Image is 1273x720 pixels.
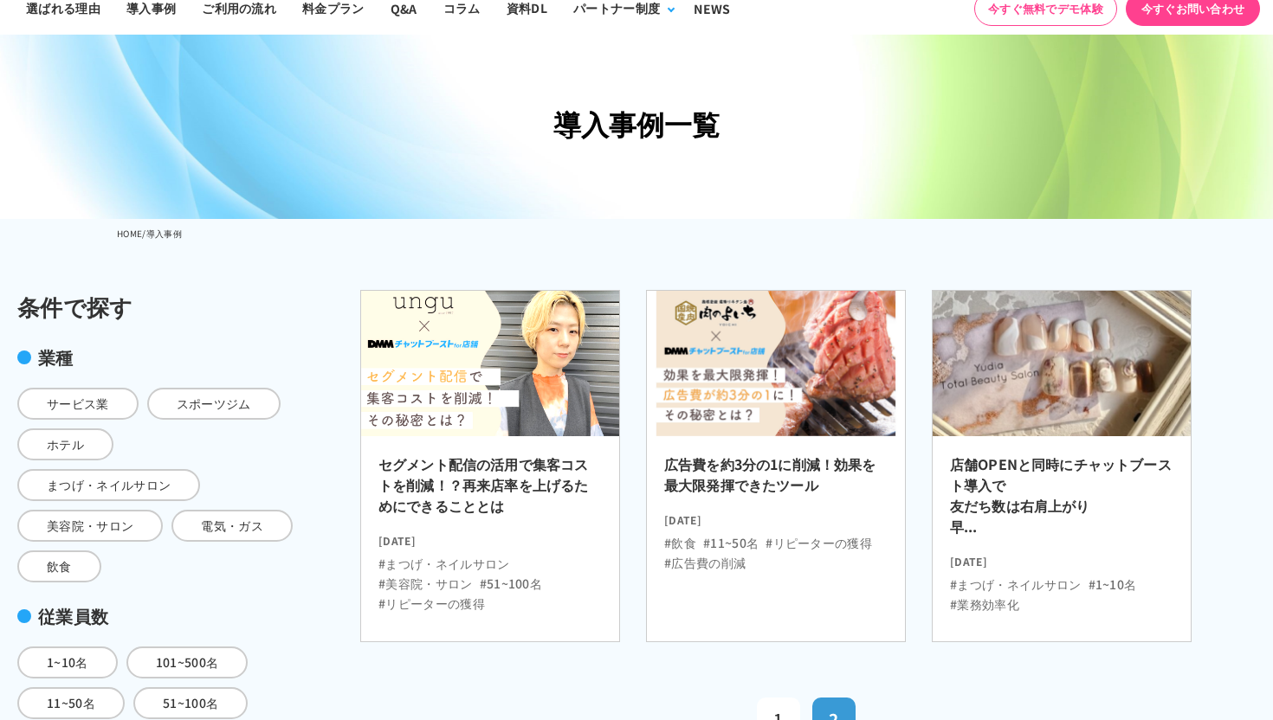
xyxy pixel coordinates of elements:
[664,505,888,527] time: [DATE]
[142,223,145,244] li: /
[378,595,485,613] li: #リピーターの獲得
[126,646,249,678] span: 101~500名
[17,469,200,501] span: まつげ・ネイルサロン
[17,510,163,542] span: 美容院・サロン
[17,687,125,719] span: 11~50名
[664,534,696,552] li: #飲食
[664,554,746,572] li: #広告費の削減
[17,428,113,460] span: ホテル
[146,223,182,244] li: 導入事例
[17,290,294,324] div: 条件で探す
[17,344,294,370] div: 業種
[171,510,293,542] span: 電気・ガス
[646,290,906,642] a: 広告費を約3分の1に削減！効果を最大限発揮できたツール [DATE] #飲食#11~50名#リピーターの獲得#広告費の削減
[17,603,294,629] div: 従業員数
[117,227,142,240] a: HOME
[117,103,1156,145] h1: 導入事例一覧
[378,453,602,526] h2: セグメント配信の活用で集客コストを削減！？再来店率を上げるためにできることとは
[378,555,510,573] li: #まつげ・ネイルサロン
[17,646,118,678] span: 1~10名
[133,687,248,719] span: 51~100名
[147,388,281,420] span: スポーツジム
[480,575,543,593] li: #51~100名
[17,388,139,420] span: サービス業
[1089,575,1137,594] li: #1~10名
[950,547,1173,569] time: [DATE]
[664,453,888,505] h2: 広告費を約3分の1に削減！効果を最大限発揮できたツール
[378,575,473,593] li: #美容院・サロン
[360,290,620,642] a: セグメント配信の活用で集客コストを削減！？再来店率を上げるためにできることとは [DATE] #まつげ・ネイルサロン#美容院・サロン#51~100名#リピーターの獲得
[766,534,872,552] li: #リピーターの獲得
[950,453,1173,547] h2: 店舗OPENと同時にチャットブースト導入で 友だち数は右肩上がり 早...
[17,550,101,582] span: 飲食
[378,526,602,548] time: [DATE]
[950,595,1019,614] li: #業務効率化
[703,534,759,552] li: #11~50名
[932,290,1192,642] a: 店舗OPENと同時にチャットブースト導入で友だち数は右肩上がり早... [DATE] #まつげ・ネイルサロン#1~10名#業務効率化
[950,575,1082,594] li: #まつげ・ネイルサロン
